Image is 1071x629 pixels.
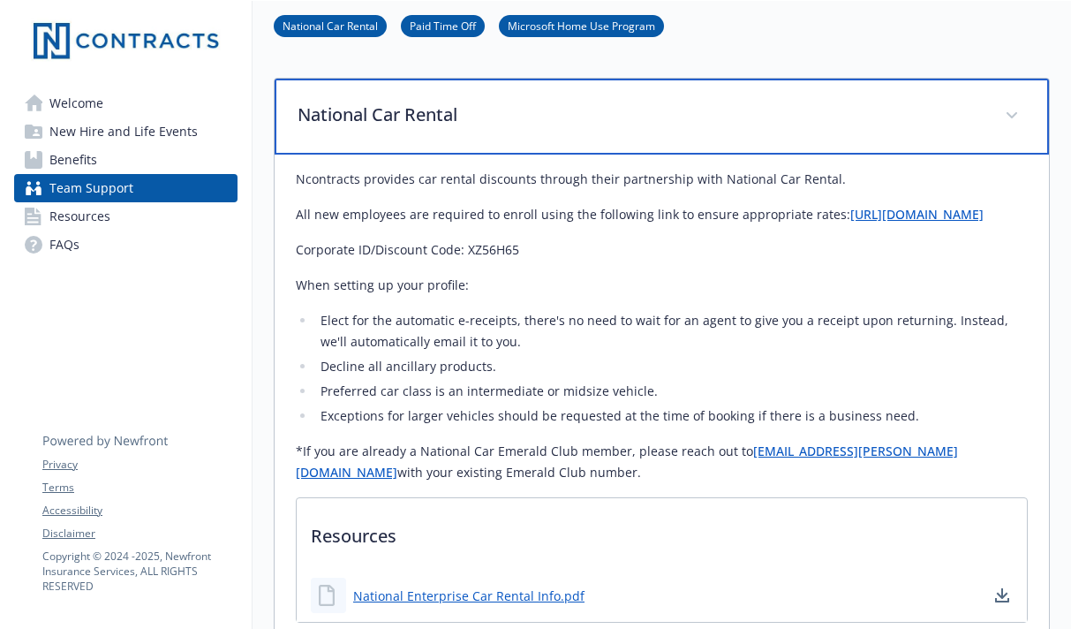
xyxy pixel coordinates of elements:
li: Exceptions for larger vehicles should be requested at the time of booking if there is a business ... [315,405,1028,427]
li: Elect for the automatic e-receipts, there's no need to wait for an agent to give you a receipt up... [315,310,1028,352]
a: National Car Rental [274,17,387,34]
a: [URL][DOMAIN_NAME] [850,206,984,223]
a: Accessibility [42,503,237,519]
p: *If you are already a National Car Emerald Club member, please reach out to with your existing Em... [296,441,1028,483]
p: Copyright © 2024 - 2025 , Newfront Insurance Services, ALL RIGHTS RESERVED [42,549,237,594]
p: Ncontracts provides car rental discounts through their partnership with National Car Rental. [296,169,1028,190]
li: Decline all ancillary products. [315,356,1028,377]
a: Benefits [14,146,238,174]
p: All new employees are required to enroll using the following link to ensure appropriate rates: [296,204,1028,225]
span: Welcome [49,89,103,117]
a: Privacy [42,457,237,473]
p: When setting up your profile: [296,275,1028,296]
div: National Car Rental [275,79,1049,155]
a: FAQs [14,231,238,259]
p: Resources [297,498,1027,564]
a: Paid Time Off [401,17,485,34]
a: National Enterprise Car Rental Info.pdf [353,587,585,605]
a: Resources [14,202,238,231]
a: Disclaimer [42,526,237,542]
p: Corporate ID/Discount Code: XZ56H65 [296,239,1028,261]
span: Benefits [49,146,97,174]
a: New Hire and Life Events [14,117,238,146]
span: Resources [49,202,110,231]
a: Microsoft Home Use Program [499,17,664,34]
a: Team Support [14,174,238,202]
span: New Hire and Life Events [49,117,198,146]
a: download document [992,585,1013,606]
a: Terms [42,480,237,496]
p: National Car Rental [298,102,984,128]
span: Team Support [49,174,133,202]
span: FAQs [49,231,79,259]
li: Preferred car class is an intermediate or midsize vehicle. [315,381,1028,402]
a: Welcome [14,89,238,117]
